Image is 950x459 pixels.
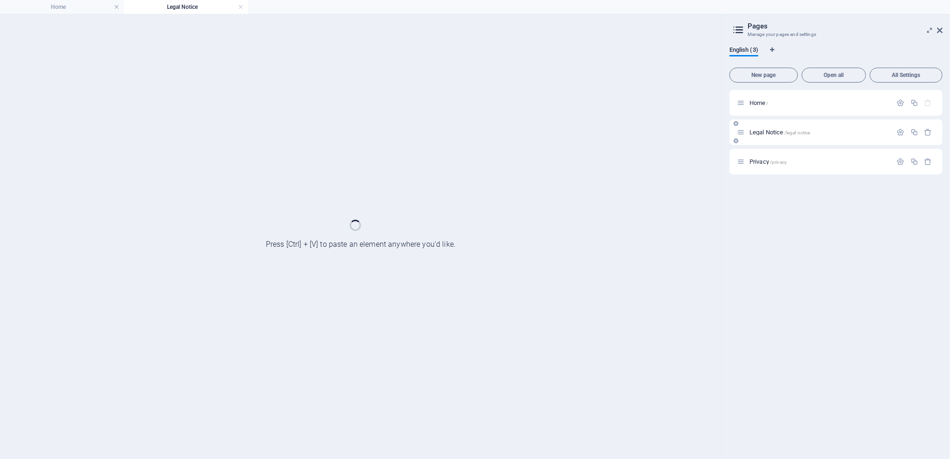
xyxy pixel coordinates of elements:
div: Language Tabs [729,46,943,64]
div: Settings [897,128,905,136]
div: Duplicate [910,128,918,136]
span: All Settings [874,72,938,78]
div: Remove [924,128,932,136]
div: Duplicate [910,158,918,166]
span: /privacy [770,160,787,165]
div: Duplicate [910,99,918,107]
span: English (3) [729,44,758,57]
button: Open all [802,68,866,83]
h2: Pages [748,22,943,30]
div: The startpage cannot be deleted [924,99,932,107]
h4: Legal Notice [124,2,248,12]
div: Remove [924,158,932,166]
span: Click to open page [749,158,787,165]
button: All Settings [870,68,943,83]
span: Click to open page [749,129,810,136]
div: Legal Notice/legal-notice [747,129,892,135]
span: Open all [806,72,862,78]
span: /legal-notice [784,130,811,135]
div: Settings [897,99,905,107]
span: / [767,101,769,106]
div: Privacy/privacy [747,159,892,165]
span: New page [734,72,794,78]
div: Home/ [747,100,892,106]
span: Click to open page [749,99,769,106]
h3: Manage your pages and settings [748,30,924,39]
button: New page [729,68,798,83]
div: Settings [897,158,905,166]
